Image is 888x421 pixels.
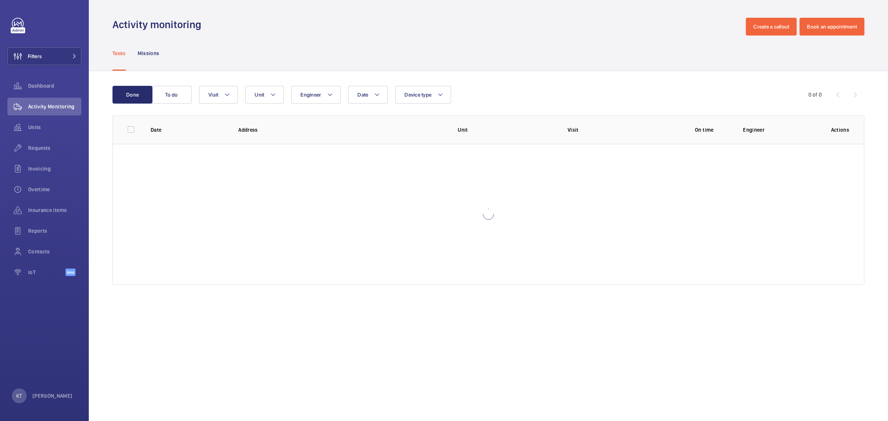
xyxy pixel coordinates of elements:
[112,50,126,57] p: Tasks
[28,124,81,131] span: Units
[28,248,81,255] span: Contacts
[152,86,192,104] button: To do
[28,186,81,193] span: Overtime
[199,86,238,104] button: Visit
[677,126,731,134] p: On time
[112,86,152,104] button: Done
[112,18,206,31] h1: Activity monitoring
[357,92,368,98] span: Date
[28,269,65,276] span: IoT
[16,392,22,400] p: KT
[245,86,284,104] button: Unit
[743,126,819,134] p: Engineer
[395,86,451,104] button: Device type
[568,126,666,134] p: Visit
[208,92,218,98] span: Visit
[808,91,822,98] div: 0 of 0
[151,126,226,134] p: Date
[404,92,431,98] span: Device type
[7,47,81,65] button: Filters
[458,126,556,134] p: Unit
[138,50,159,57] p: Missions
[746,18,797,36] button: Create a callout
[238,126,446,134] p: Address
[28,103,81,110] span: Activity Monitoring
[65,269,75,276] span: Beta
[348,86,388,104] button: Date
[28,82,81,90] span: Dashboard
[28,206,81,214] span: Insurance items
[28,53,42,60] span: Filters
[291,86,341,104] button: Engineer
[255,92,264,98] span: Unit
[28,165,81,172] span: Invoicing
[300,92,321,98] span: Engineer
[28,227,81,235] span: Reports
[800,18,864,36] button: Book an appointment
[28,144,81,152] span: Requests
[831,126,849,134] p: Actions
[33,392,73,400] p: [PERSON_NAME]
